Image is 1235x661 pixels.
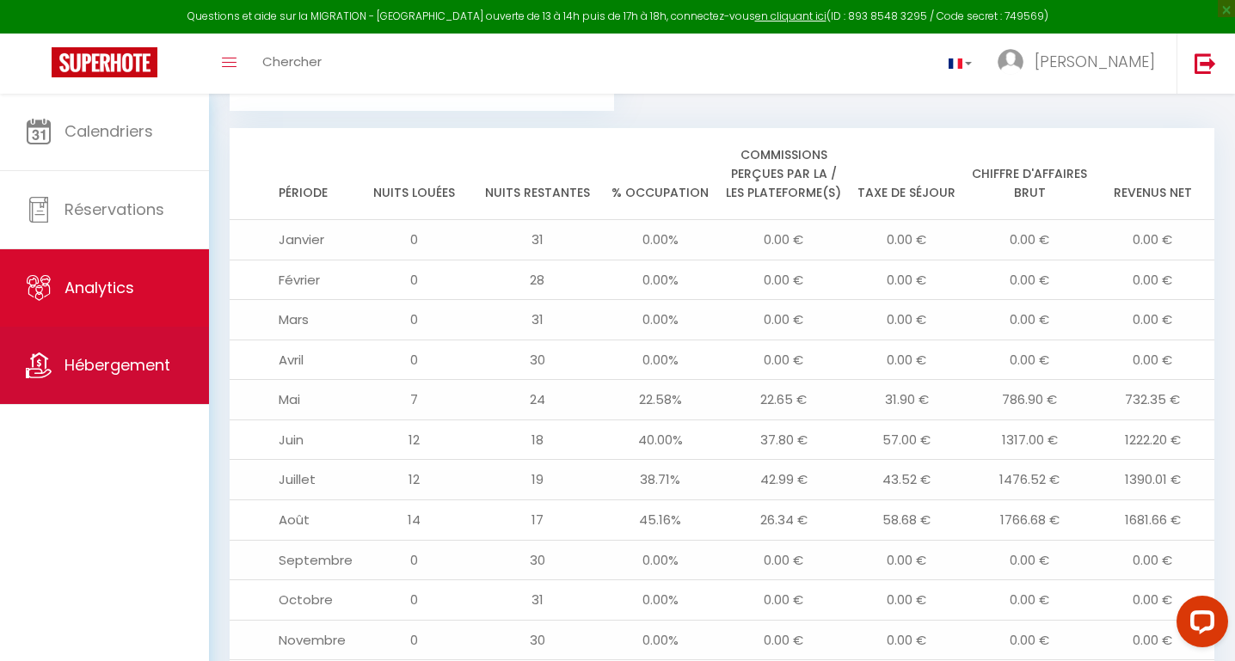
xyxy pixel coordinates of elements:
td: 0.00 € [1091,260,1214,300]
th: Nuits restantes [476,128,599,220]
td: 18 [476,419,599,460]
td: 22.58% [599,380,722,420]
td: 0 [353,260,476,300]
td: 0.00 € [1091,540,1214,580]
td: 0.00 € [968,340,1091,380]
td: 0.00 € [1091,620,1214,660]
span: Calendriers [65,120,153,142]
th: Nuits louées [353,128,476,220]
td: 37.80 € [722,419,845,460]
td: 0.00 € [722,220,845,260]
td: Novembre [230,620,353,660]
td: 1681.66 € [1091,499,1214,540]
td: Avril [230,340,353,380]
td: Août [230,499,353,540]
td: 17 [476,499,599,540]
td: 0.00 € [722,540,845,580]
span: Analytics [65,277,134,298]
td: 1390.01 € [1091,460,1214,500]
td: Mai [230,380,353,420]
td: 31 [476,300,599,340]
td: 0.00 € [968,580,1091,621]
td: 1476.52 € [968,460,1091,500]
td: 0 [353,620,476,660]
span: Chercher [262,52,322,70]
td: 1317.00 € [968,419,1091,460]
td: 26.34 € [722,499,845,540]
td: 786.90 € [968,380,1091,420]
td: 31 [476,580,599,621]
td: 1766.68 € [968,499,1091,540]
td: 22.65 € [722,380,845,420]
td: 24 [476,380,599,420]
td: Octobre [230,580,353,621]
a: ... [PERSON_NAME] [985,34,1177,94]
th: Période [230,128,353,220]
td: 0.00 € [845,340,968,380]
iframe: LiveChat chat widget [1163,589,1235,661]
td: Juillet [230,460,353,500]
td: 0.00% [599,220,722,260]
td: 30 [476,340,599,380]
td: 0.00 € [845,620,968,660]
td: 43.52 € [845,460,968,500]
td: 0 [353,540,476,580]
th: Taxe de séjour [845,128,968,220]
td: Septembre [230,540,353,580]
td: 31 [476,220,599,260]
td: 0.00 € [722,260,845,300]
td: 7 [353,380,476,420]
td: 0.00% [599,340,722,380]
td: 0.00 € [968,260,1091,300]
td: 0.00 € [722,620,845,660]
td: 28 [476,260,599,300]
td: 45.16% [599,499,722,540]
td: 31.90 € [845,380,968,420]
td: 732.35 € [1091,380,1214,420]
td: 0.00 € [845,540,968,580]
td: 0.00 € [845,300,968,340]
td: 30 [476,620,599,660]
td: Février [230,260,353,300]
td: 0.00 € [845,220,968,260]
span: [PERSON_NAME] [1035,51,1155,72]
td: 0.00 € [1091,580,1214,621]
span: Hébergement [65,354,170,376]
a: en cliquant ici [755,9,826,23]
td: 12 [353,419,476,460]
td: 14 [353,499,476,540]
td: 1222.20 € [1091,419,1214,460]
td: 38.71% [599,460,722,500]
th: Commissions perçues par la / les plateforme(s) [722,128,845,220]
td: 0.00 € [1091,300,1214,340]
td: 0.00 € [968,220,1091,260]
th: % Occupation [599,128,722,220]
td: 57.00 € [845,419,968,460]
td: 0 [353,300,476,340]
td: 0.00 € [722,340,845,380]
td: 0.00 € [968,540,1091,580]
td: 0.00 € [1091,340,1214,380]
td: 0.00 € [722,300,845,340]
td: Mars [230,300,353,340]
td: 12 [353,460,476,500]
td: 0.00% [599,260,722,300]
span: Réservations [65,199,164,220]
td: 0.00% [599,580,722,621]
td: 42.99 € [722,460,845,500]
img: Super Booking [52,47,157,77]
td: Juin [230,419,353,460]
th: Revenus net [1091,128,1214,220]
td: 58.68 € [845,499,968,540]
td: 0.00 € [722,580,845,621]
th: Chiffre d'affaires brut [968,128,1091,220]
td: 0.00 € [968,300,1091,340]
td: 0.00 € [968,620,1091,660]
td: 0.00% [599,620,722,660]
td: 0 [353,580,476,621]
a: Chercher [249,34,335,94]
td: 40.00% [599,419,722,460]
td: 30 [476,540,599,580]
td: 0.00 € [845,580,968,621]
